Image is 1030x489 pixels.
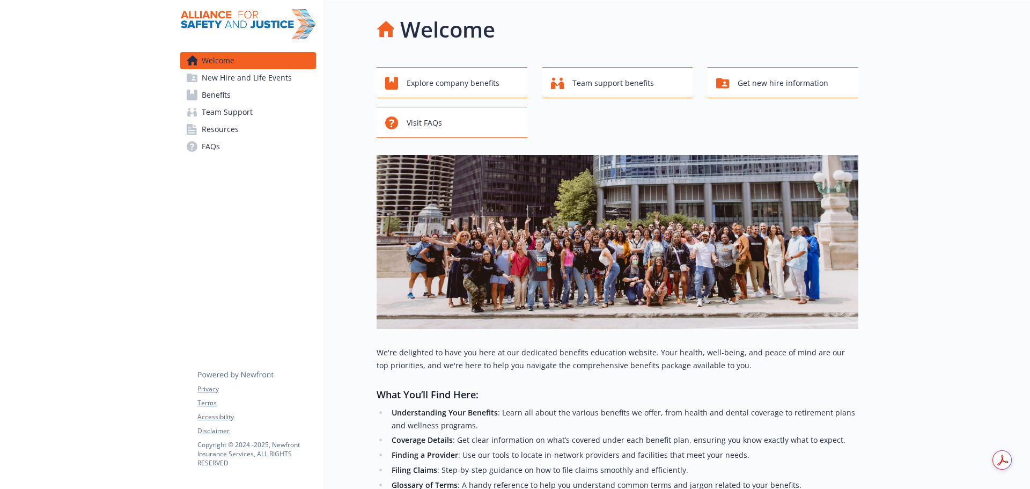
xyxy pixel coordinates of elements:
strong: Understanding Your Benefits [392,407,498,418]
a: FAQs [180,138,316,155]
span: Get new hire information [738,73,828,93]
span: Team Support [202,104,253,121]
img: overview page banner [377,155,858,329]
strong: Coverage Details [392,435,453,445]
a: Resources [180,121,316,138]
span: Resources [202,121,239,138]
li: : Step-by-step guidance on how to file claims smoothly and efficiently. [388,464,858,477]
a: Disclaimer [197,426,315,436]
span: Visit FAQs [407,113,442,133]
span: Explore company benefits [407,73,499,93]
li: : Use our tools to locate in-network providers and facilities that meet your needs. [388,449,858,462]
a: New Hire and Life Events [180,69,316,86]
span: Team support benefits [572,73,654,93]
li: : Get clear information on what’s covered under each benefit plan, ensuring you know exactly what... [388,434,858,447]
span: Welcome [202,52,234,69]
p: Copyright © 2024 - 2025 , Newfront Insurance Services, ALL RIGHTS RESERVED [197,440,315,468]
a: Accessibility [197,412,315,422]
a: Welcome [180,52,316,69]
li: : Learn all about the various benefits we offer, from health and dental coverage to retirement pl... [388,406,858,432]
a: Team Support [180,104,316,121]
strong: Finding a Provider [392,450,458,460]
span: New Hire and Life Events [202,69,292,86]
h3: What You’ll Find Here: [377,387,858,402]
a: Terms [197,398,315,408]
a: Benefits [180,86,316,104]
span: Benefits [202,86,231,104]
p: We're delighted to have you here at our dedicated benefits education website. Your health, well-b... [377,346,858,372]
h1: Welcome [400,13,495,46]
button: Visit FAQs [377,107,527,138]
button: Explore company benefits [377,67,527,98]
button: Team support benefits [542,67,693,98]
button: Get new hire information [708,67,858,98]
a: Privacy [197,384,315,394]
span: FAQs [202,138,220,155]
strong: Filing Claims [392,465,437,475]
